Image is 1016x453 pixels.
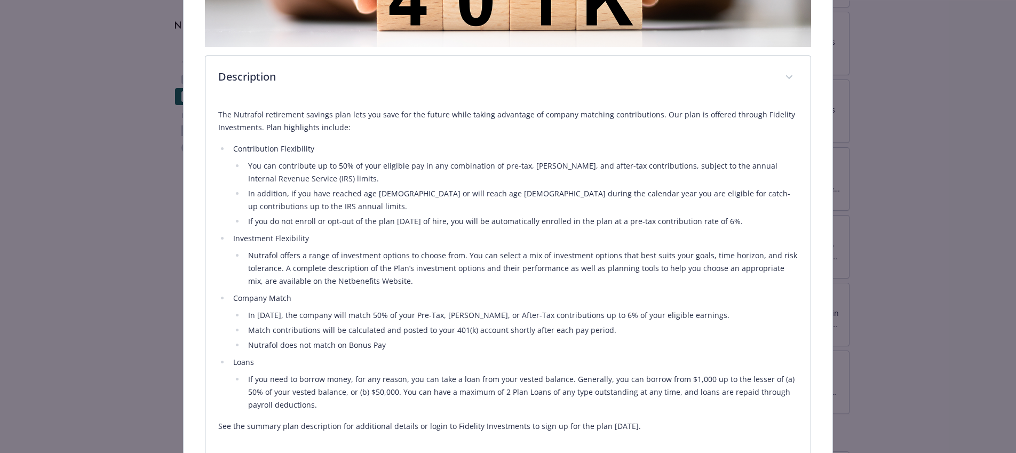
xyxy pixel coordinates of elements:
li: Nutrafol does not match on Bonus Pay [245,339,798,352]
li: Investment Flexibility [230,232,798,288]
li: In addition, if you have reached age [DEMOGRAPHIC_DATA] or will reach age [DEMOGRAPHIC_DATA] duri... [245,187,798,213]
li: In [DATE], the company will match 50% of your Pre-Tax, [PERSON_NAME], or After-Tax contributions ... [245,309,798,322]
li: Match contributions will be calculated and posted to your 401(k) account shortly after each pay p... [245,324,798,337]
li: Contribution Flexibility [230,142,798,228]
p: See the summary plan description for additional details or login to Fidelity Investments to sign ... [218,420,798,433]
li: Loans [230,356,798,411]
p: Description [218,69,773,85]
p: The Nutrafol retirement savings plan lets you save for the future while taking advantage of compa... [218,108,798,134]
li: Nutrafol offers a range of investment options to choose from. You can select a mix of investment ... [245,249,798,288]
li: If you do not enroll or opt-out of the plan [DATE] of hire, you will be automatically enrolled in... [245,215,798,228]
li: If you need to borrow money, for any reason, you can take a loan from your vested balance. Genera... [245,373,798,411]
li: You can contribute up to 50% of your eligible pay in any combination of pre-tax, [PERSON_NAME], a... [245,160,798,185]
div: Description [205,56,811,100]
li: Company Match [230,292,798,352]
